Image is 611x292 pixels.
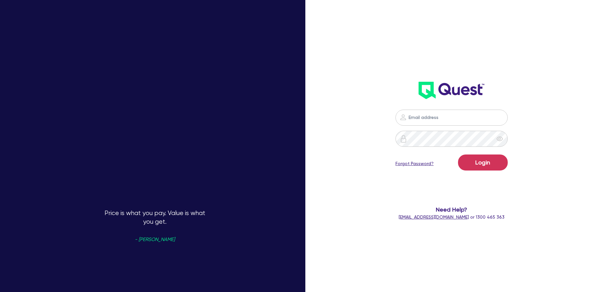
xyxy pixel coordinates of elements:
[419,82,484,99] img: wH2k97JdezQIQAAAABJRU5ErkJggg==
[496,136,503,142] span: eye
[399,113,407,121] img: icon-password
[399,214,505,220] span: or 1300 465 363
[395,110,508,126] input: Email address
[395,160,434,167] a: Forgot Password?
[399,214,469,220] a: [EMAIL_ADDRESS][DOMAIN_NAME]
[370,205,534,214] span: Need Help?
[400,135,407,143] img: icon-password
[458,154,508,171] button: Login
[135,237,175,242] span: - [PERSON_NAME]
